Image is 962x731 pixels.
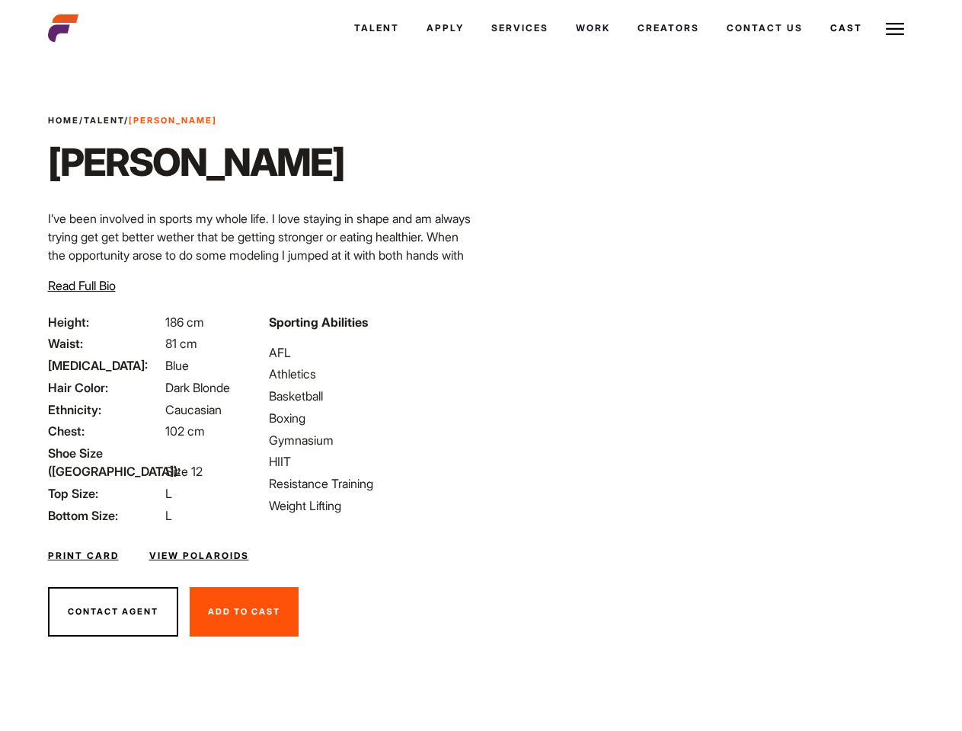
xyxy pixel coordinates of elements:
[165,486,172,501] span: L
[165,314,204,330] span: 186 cm
[48,139,344,185] h1: [PERSON_NAME]
[269,387,471,405] li: Basketball
[478,8,562,49] a: Services
[48,506,162,525] span: Bottom Size:
[208,606,280,617] span: Add To Cast
[165,423,205,439] span: 102 cm
[48,422,162,440] span: Chest:
[48,401,162,419] span: Ethnicity:
[48,549,119,563] a: Print Card
[269,365,471,383] li: Athletics
[269,474,471,493] li: Resistance Training
[48,276,116,295] button: Read Full Bio
[413,8,478,49] a: Apply
[48,587,178,637] button: Contact Agent
[48,356,162,375] span: [MEDICAL_DATA]:
[340,8,413,49] a: Talent
[48,313,162,331] span: Height:
[817,8,876,49] a: Cast
[48,209,472,337] p: I’ve been involved in sports my whole life. I love staying in shape and am always trying get get ...
[48,334,162,353] span: Waist:
[48,484,162,503] span: Top Size:
[165,464,203,479] span: Size 12
[269,452,471,471] li: HIIT
[269,496,471,515] li: Weight Lifting
[149,549,249,563] a: View Polaroids
[165,380,230,395] span: Dark Blonde
[48,278,116,293] span: Read Full Bio
[48,444,162,480] span: Shoe Size ([GEOGRAPHIC_DATA]):
[713,8,817,49] a: Contact Us
[165,508,172,523] span: L
[129,115,217,126] strong: [PERSON_NAME]
[624,8,713,49] a: Creators
[48,115,79,126] a: Home
[165,336,197,351] span: 81 cm
[269,343,471,362] li: AFL
[269,431,471,449] li: Gymnasium
[886,20,904,38] img: Burger icon
[269,314,368,330] strong: Sporting Abilities
[562,8,624,49] a: Work
[190,587,299,637] button: Add To Cast
[48,13,78,43] img: cropped-aefm-brand-fav-22-square.png
[48,378,162,397] span: Hair Color:
[165,358,189,373] span: Blue
[269,409,471,427] li: Boxing
[48,114,217,127] span: / /
[84,115,124,126] a: Talent
[165,402,222,417] span: Caucasian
